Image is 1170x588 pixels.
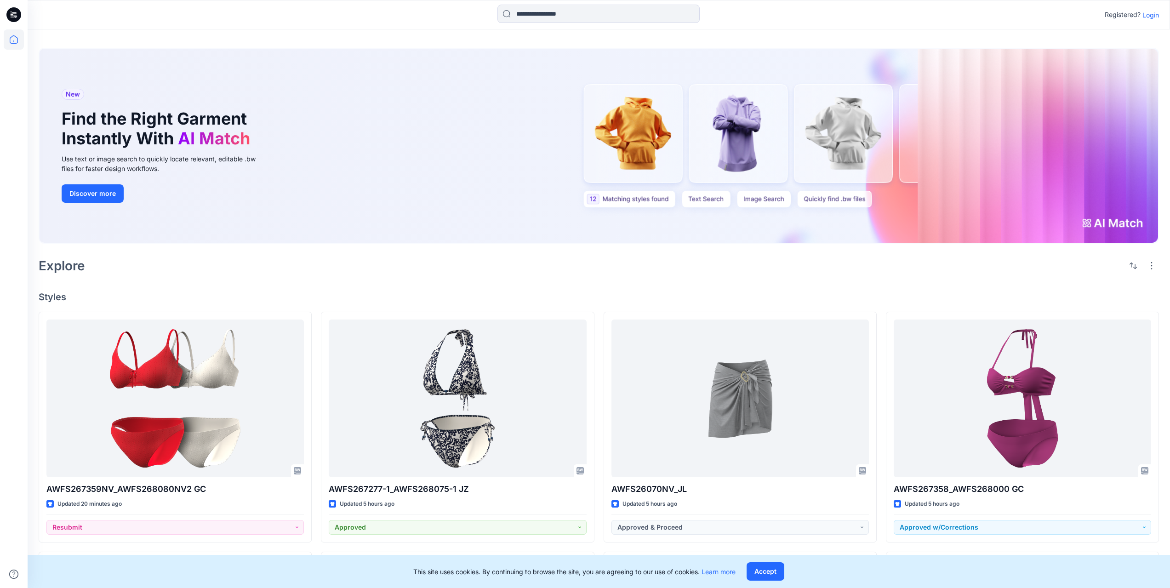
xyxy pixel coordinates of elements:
a: AWFS267277-1_AWFS268075-1 JZ [329,320,586,477]
p: Updated 20 minutes ago [57,499,122,509]
button: Accept [747,562,784,581]
span: New [66,89,80,100]
h2: Explore [39,258,85,273]
p: Updated 5 hours ago [622,499,677,509]
p: This site uses cookies. By continuing to browse the site, you are agreeing to our use of cookies. [413,567,736,577]
button: Discover more [62,184,124,203]
h1: Find the Right Garment Instantly With [62,109,255,148]
p: Updated 5 hours ago [340,499,394,509]
a: AWFS26070NV_JL [611,320,869,477]
p: AWFS267277-1_AWFS268075-1 JZ [329,483,586,496]
a: AWFS267358_AWFS268000 GC [894,320,1151,477]
p: AWFS26070NV_JL [611,483,869,496]
p: AWFS267358_AWFS268000 GC [894,483,1151,496]
div: Use text or image search to quickly locate relevant, editable .bw files for faster design workflows. [62,154,268,173]
p: Updated 5 hours ago [905,499,959,509]
span: AI Match [178,128,250,148]
p: AWFS267359NV_AWFS268080NV2 GC [46,483,304,496]
h4: Styles [39,291,1159,303]
a: AWFS267359NV_AWFS268080NV2 GC [46,320,304,477]
a: Learn more [702,568,736,576]
p: Registered? [1105,9,1141,20]
p: Login [1142,10,1159,20]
